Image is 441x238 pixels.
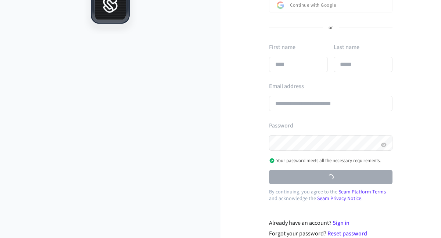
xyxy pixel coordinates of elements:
[333,219,349,227] a: Sign in
[269,158,381,164] p: Your password meets all the necessary requirements.
[327,230,367,238] a: Reset password
[269,189,392,202] p: By continuing, you agree to the and acknowledge the .
[329,25,333,31] p: or
[338,188,386,196] a: Seam Platform Terms
[269,218,393,227] div: Already have an account?
[269,229,393,238] div: Forgot your password?
[317,195,361,202] a: Seam Privacy Notice
[379,140,388,149] button: Show password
